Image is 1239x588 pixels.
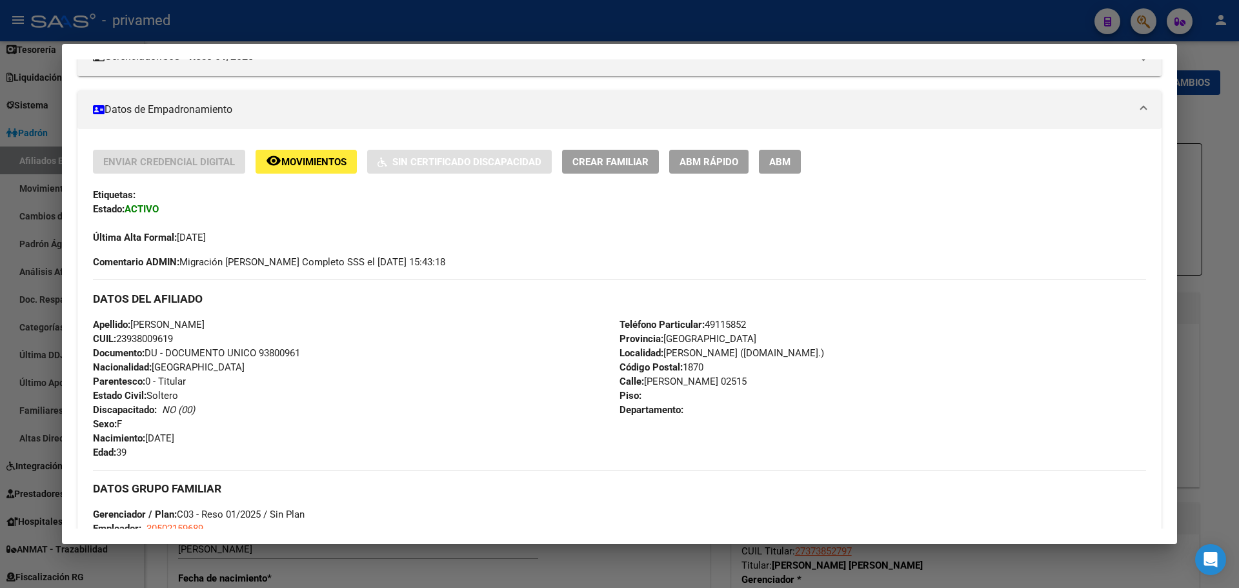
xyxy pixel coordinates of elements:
mat-expansion-panel-header: Datos de Empadronamiento [77,90,1162,129]
strong: Discapacitado: [93,404,157,416]
span: Migración [PERSON_NAME] Completo SSS el [DATE] 15:43:18 [93,255,445,269]
span: 23938009619 [93,333,173,345]
span: DU - DOCUMENTO UNICO 93800961 [93,347,300,359]
strong: Nacionalidad: [93,361,152,373]
strong: Calle: [619,376,644,387]
span: [GEOGRAPHIC_DATA] [93,361,245,373]
strong: Departamento: [619,404,683,416]
span: Sin Certificado Discapacidad [392,156,541,168]
span: ABM Rápido [680,156,738,168]
strong: Comentario ADMIN: [93,256,179,268]
strong: Nacimiento: [93,432,145,444]
span: 1870 [619,361,703,373]
mat-icon: remove_red_eye [266,153,281,168]
span: [PERSON_NAME] [93,319,205,330]
strong: ACTIVO [125,203,159,215]
span: 30502159689 [146,523,203,534]
i: NO (00) [162,404,195,416]
strong: Estado Civil: [93,390,146,401]
strong: Etiquetas: [93,189,136,201]
span: 0 - Titular [93,376,186,387]
strong: Última Alta Formal: [93,232,177,243]
span: [DATE] [93,232,206,243]
span: ABM [769,156,791,168]
strong: Localidad: [619,347,663,359]
span: [PERSON_NAME] 02515 [619,376,747,387]
mat-panel-title: Datos de Empadronamiento [93,102,1131,117]
strong: Gerenciador / Plan: [93,509,177,520]
span: F [93,418,122,430]
button: Crear Familiar [562,150,659,174]
strong: Parentesco: [93,376,145,387]
strong: Código Postal: [619,361,683,373]
strong: Teléfono Particular: [619,319,705,330]
strong: Estado: [93,203,125,215]
h3: DATOS GRUPO FAMILIAR [93,482,1146,496]
strong: CUIL: [93,333,116,345]
strong: Sexo: [93,418,117,430]
button: ABM Rápido [669,150,749,174]
span: 49115852 [619,319,746,330]
strong: Empleador: [93,523,141,534]
strong: Documento: [93,347,145,359]
span: C03 - Reso 01/2025 / Sin Plan [93,509,305,520]
button: ABM [759,150,801,174]
div: Open Intercom Messenger [1195,544,1226,575]
strong: Edad: [93,447,116,458]
button: Sin Certificado Discapacidad [367,150,552,174]
span: 39 [93,447,126,458]
span: Crear Familiar [572,156,649,168]
span: [DATE] [93,432,174,444]
strong: Provincia: [619,333,663,345]
span: Enviar Credencial Digital [103,156,235,168]
span: Soltero [93,390,178,401]
button: Movimientos [256,150,357,174]
span: [GEOGRAPHIC_DATA] [619,333,756,345]
span: Movimientos [281,156,347,168]
strong: Piso: [619,390,641,401]
span: [PERSON_NAME] ([DOMAIN_NAME].) [619,347,824,359]
strong: Apellido: [93,319,130,330]
h3: DATOS DEL AFILIADO [93,292,1146,306]
button: Enviar Credencial Digital [93,150,245,174]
